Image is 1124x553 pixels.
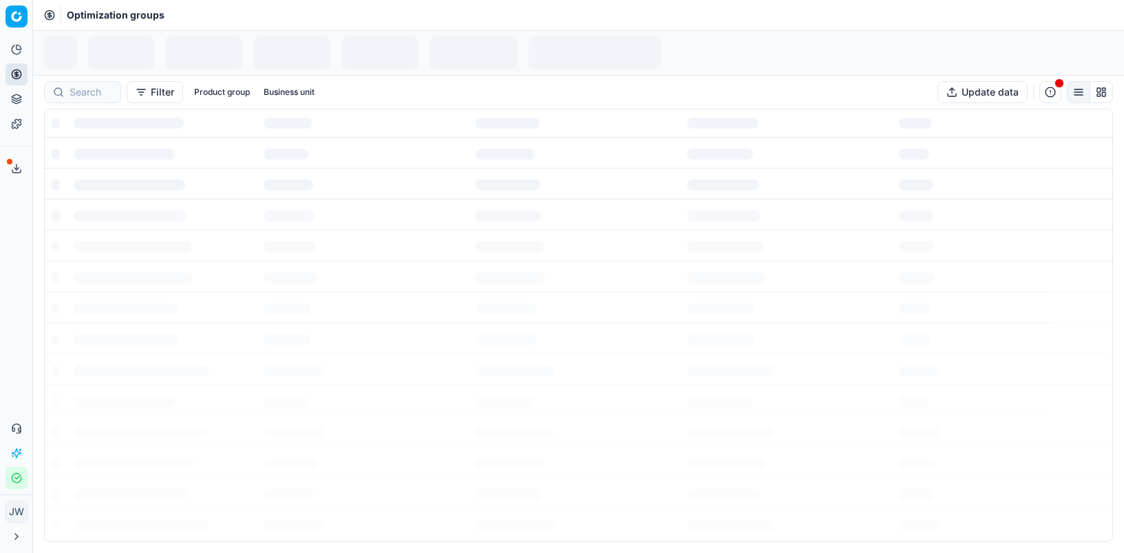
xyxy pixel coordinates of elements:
[6,501,27,522] span: JW
[70,85,112,99] input: Search
[258,84,320,100] button: Business unit
[6,501,28,523] button: JW
[937,81,1028,103] button: Update data
[189,84,255,100] button: Product group
[127,81,183,103] button: Filter
[67,8,165,22] nav: breadcrumb
[67,8,165,22] span: Optimization groups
